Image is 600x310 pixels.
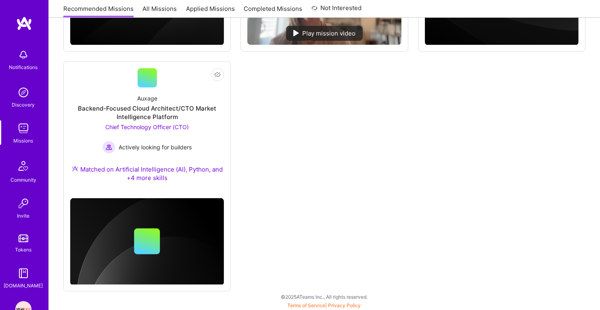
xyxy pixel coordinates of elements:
div: © 2025 ATeams Inc., All rights reserved. [48,287,600,307]
img: tokens [19,235,28,242]
img: Ateam Purple Icon [72,165,78,172]
div: [DOMAIN_NAME] [4,281,43,290]
a: AuxageBackend-Focused Cloud Architect/CTO Market Intelligence PlatformChief Technology Officer (C... [70,68,224,192]
a: Not Interested [311,3,362,18]
a: Terms of Service [288,302,326,308]
div: Missions [14,136,33,145]
span: Actively looking for builders [119,143,192,151]
img: Community [14,156,33,176]
a: Privacy Policy [328,302,361,308]
img: cover [70,198,224,285]
div: Play mission video [286,26,363,41]
img: teamwork [15,120,31,136]
div: Discovery [12,101,35,109]
span: | [288,302,361,308]
div: Auxage [137,94,157,103]
i: icon EyeClosed [214,71,221,78]
span: Chief Technology Officer (CTO) [105,124,189,130]
img: guide book [15,265,31,281]
div: Backend-Focused Cloud Architect/CTO Market Intelligence Platform [70,104,224,121]
div: Tokens [15,245,32,254]
img: discovery [15,84,31,101]
img: play [293,30,299,36]
img: bell [15,47,31,63]
div: Matched on Artificial Intelligence (AI), Python, and +4 more skills [70,165,224,182]
a: Applied Missions [186,4,235,18]
a: Completed Missions [244,4,303,18]
img: Actively looking for builders [102,141,115,154]
div: Community [10,176,36,184]
a: All Missions [143,4,177,18]
img: logo [16,16,32,31]
div: Invite [17,212,30,220]
img: Invite [15,195,31,212]
a: Recommended Missions [63,4,134,18]
div: Notifications [9,63,38,71]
